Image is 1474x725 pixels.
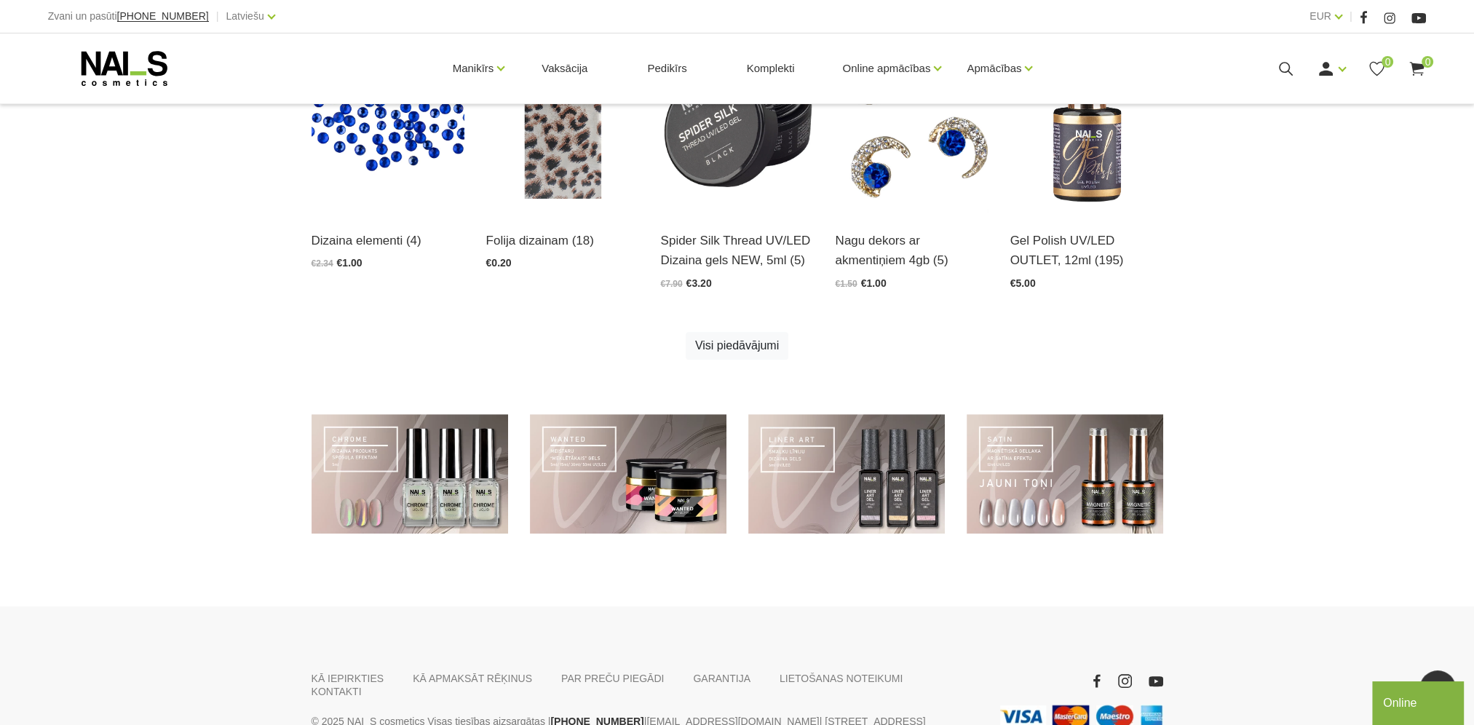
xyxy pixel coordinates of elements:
[836,2,988,213] img: Nagu dekors ar akmentiņiem 4gb...
[861,277,887,289] span: €1.00
[842,39,930,98] a: Online apmācības
[486,257,512,269] span: €0.20
[312,685,362,698] a: KONTAKTI
[453,39,494,98] a: Manikīrs
[226,7,264,25] a: Latviešu
[780,672,903,685] a: LIETOŠANAS NOTEIKUMI
[1309,7,1331,25] a: EUR
[312,258,333,269] span: €2.34
[836,231,988,270] a: Nagu dekors ar akmentiņiem 4gb (5)
[1010,231,1163,270] a: Gel Polish UV/LED OUTLET, 12ml (195)
[1422,56,1433,68] span: 0
[1010,277,1036,289] span: €5.00
[486,231,639,250] a: Folija dizainam (18)
[337,257,362,269] span: €1.00
[1010,2,1163,213] img: Ilgnoturīga, intensīvi pigmentēta gēllaka. Viegli klājas, lieliski žūst, nesaraujas, neatkāpjas n...
[312,231,464,250] a: Dizaina elementi (4)
[312,2,464,213] img: Dažādu krāsu akmentiņi dizainu veidošanai. Izcilai noturībai akmentiņus līmēt ar Nai_s Cosmetics ...
[48,7,209,25] div: Zvani un pasūti
[635,33,698,103] a: Pedikīrs
[216,7,219,25] span: |
[312,672,384,685] a: KĀ IEPIRKTIES
[117,10,209,22] span: [PHONE_NUMBER]
[1368,60,1386,78] a: 0
[561,672,664,685] a: PAR PREČU PIEGĀDI
[413,672,532,685] a: KĀ APMAKSĀT RĒĶINUS
[661,279,683,289] span: €7.90
[693,672,750,685] a: GARANTIJA
[735,33,807,103] a: Komplekti
[661,231,814,270] a: Spider Silk Thread UV/LED Dizaina gels NEW, 5ml (5)
[967,39,1021,98] a: Apmācības
[1408,60,1426,78] a: 0
[836,279,857,289] span: €1.50
[661,2,814,213] img: Elastīgs, viskozs dizaina līdzeklis, kas ļauj veidot dažādas abstrakcijas, ģeometriskus rakstus u...
[530,33,599,103] a: Vaksācija
[1372,678,1467,725] iframe: chat widget
[117,11,209,22] a: [PHONE_NUMBER]
[686,332,788,360] a: Visi piedāvājumi
[1350,7,1352,25] span: |
[486,2,639,213] img: Dizaina folijaFolija dizaina veidošanai. Piemērota gan modelētiem nagiem, gan gēllakas pārklājuma...
[1382,56,1393,68] span: 0
[686,277,712,289] span: €3.20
